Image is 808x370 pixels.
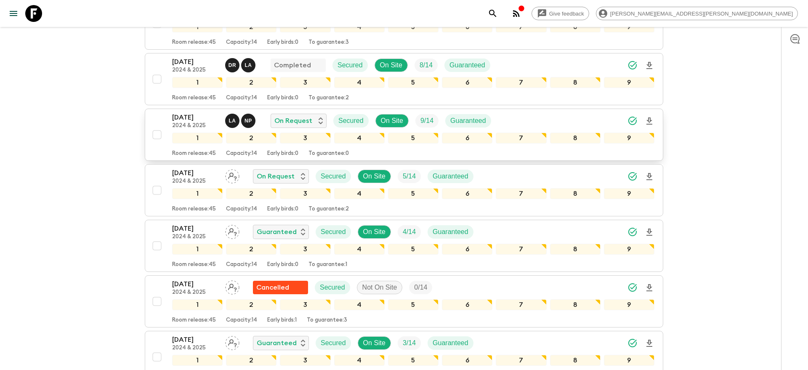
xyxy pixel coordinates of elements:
div: 1 [172,21,223,32]
a: Give feedback [532,7,589,20]
p: Capacity: 14 [226,95,257,101]
div: 2 [226,355,276,366]
p: [DATE] [172,112,218,122]
div: 8 [550,133,601,144]
div: 8 [550,244,601,255]
p: Early birds: 1 [267,317,297,324]
p: [DATE] [172,57,218,67]
p: To guarantee: 2 [308,95,349,101]
p: To guarantee: 3 [308,39,349,46]
svg: Download Onboarding [644,338,654,349]
p: Capacity: 14 [226,150,257,157]
p: Capacity: 14 [226,261,257,268]
div: 7 [496,355,546,366]
p: Secured [320,282,345,293]
button: LANP [225,114,257,128]
span: Assign pack leader [225,338,239,345]
p: Early birds: 0 [267,95,298,101]
div: 2 [226,133,276,144]
p: Early birds: 0 [267,39,298,46]
span: Assign pack leader [225,172,239,178]
div: Secured [316,336,351,350]
div: Secured [332,59,368,72]
svg: Synced Successfully [627,338,638,348]
div: 6 [442,188,492,199]
div: 1 [172,244,223,255]
svg: Download Onboarding [644,61,654,71]
svg: Download Onboarding [644,172,654,182]
div: 5 [388,21,439,32]
div: 6 [442,355,492,366]
div: 2 [226,77,276,88]
p: Guaranteed [450,116,486,126]
p: Room release: 45 [172,206,216,213]
p: Secured [321,171,346,181]
p: Room release: 45 [172,150,216,157]
p: Guaranteed [449,60,485,70]
div: 3 [280,244,330,255]
div: 3 [280,21,330,32]
div: Secured [333,114,369,128]
p: Capacity: 14 [226,317,257,324]
button: [DATE]2024 & 2025Assign pack leaderGuaranteedSecuredOn SiteTrip FillGuaranteed123456789Room relea... [145,220,663,272]
div: 1 [172,299,223,310]
div: 8 [550,188,601,199]
div: Secured [316,170,351,183]
p: L A [229,117,236,124]
div: 1 [172,188,223,199]
p: Guaranteed [257,227,297,237]
div: 1 [172,133,223,144]
button: [DATE]2024 & 2025Diana Recalde - Mainland, Luis Altamirano - GalapagosCompletedSecuredOn SiteTrip... [145,53,663,105]
div: Not On Site [357,281,403,294]
button: [DATE]2024 & 2025Assign pack leaderOn RequestSecuredOn SiteTrip FillGuaranteed123456789Room relea... [145,164,663,216]
div: [PERSON_NAME][EMAIL_ADDRESS][PERSON_NAME][DOMAIN_NAME] [596,7,798,20]
p: Not On Site [362,282,397,293]
div: 1 [172,355,223,366]
div: 9 [604,244,654,255]
div: 9 [604,188,654,199]
p: 2024 & 2025 [172,67,218,74]
div: 6 [442,299,492,310]
p: Cancelled [256,282,289,293]
p: 8 / 14 [420,60,433,70]
div: 7 [496,188,546,199]
div: 1 [172,77,223,88]
svg: Synced Successfully [627,282,638,293]
span: Luis Altamirano - Galapagos, Natalia Pesantes - Mainland [225,116,257,123]
div: Secured [315,281,350,294]
p: Guaranteed [433,227,468,237]
div: 7 [496,299,546,310]
p: 0 / 14 [414,282,427,293]
span: Give feedback [545,11,589,17]
div: 3 [280,133,330,144]
div: 7 [496,77,546,88]
div: 2 [226,188,276,199]
p: [DATE] [172,335,218,345]
div: Trip Fill [415,59,438,72]
div: 6 [442,77,492,88]
div: 7 [496,21,546,32]
div: 3 [280,355,330,366]
div: 2 [226,21,276,32]
span: Diana Recalde - Mainland, Luis Altamirano - Galapagos [225,61,257,67]
p: Capacity: 14 [226,206,257,213]
div: 3 [280,299,330,310]
p: Early birds: 0 [267,206,298,213]
span: [PERSON_NAME][EMAIL_ADDRESS][PERSON_NAME][DOMAIN_NAME] [606,11,797,17]
div: Flash Pack cancellation [253,281,308,294]
svg: Download Onboarding [644,116,654,126]
p: 2024 & 2025 [172,289,218,296]
span: Assign pack leader [225,283,239,290]
div: 6 [442,133,492,144]
p: To guarantee: 3 [307,317,347,324]
div: On Site [375,59,408,72]
div: 8 [550,355,601,366]
div: 4 [334,21,385,32]
p: To guarantee: 2 [308,206,349,213]
p: [DATE] [172,224,218,234]
svg: Download Onboarding [644,227,654,237]
p: On Site [363,338,385,348]
div: 9 [604,21,654,32]
p: To guarantee: 1 [308,261,347,268]
p: Early birds: 0 [267,150,298,157]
